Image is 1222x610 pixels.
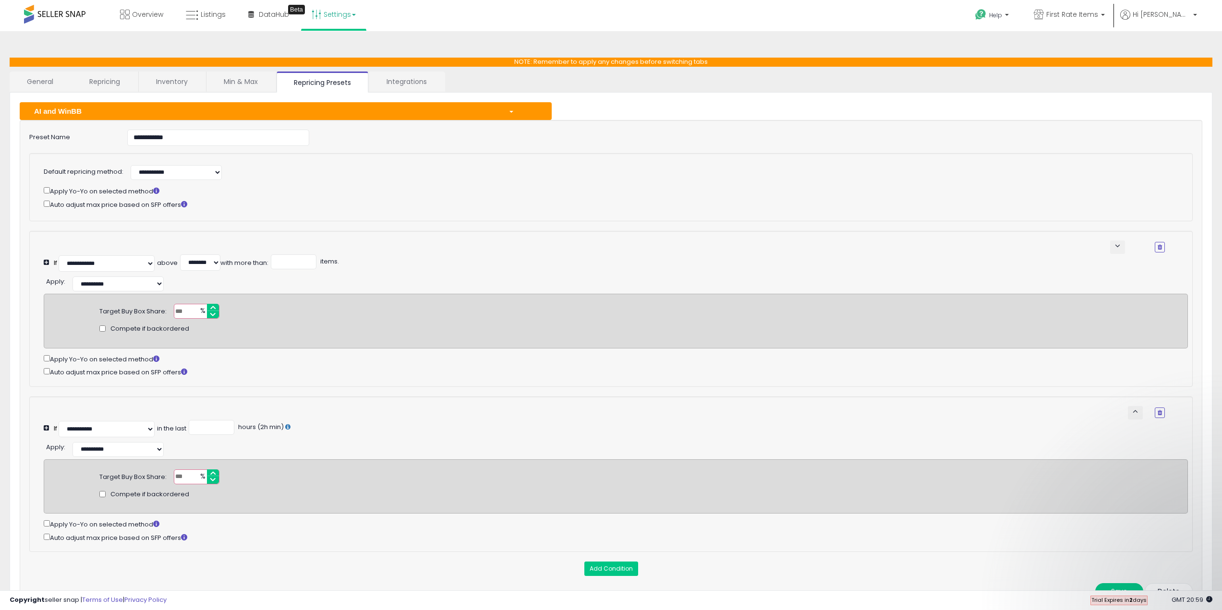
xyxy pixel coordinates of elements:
[10,595,45,604] strong: Copyright
[1046,10,1098,19] span: First Rate Items
[72,72,137,92] a: Repricing
[1128,406,1143,419] button: keyboard_arrow_up
[10,58,1212,67] p: NOTE: Remember to apply any changes before switching tabs
[1158,410,1162,416] i: Remove Condition
[968,1,1018,31] a: Help
[44,185,1165,196] div: Apply Yo-Yo on selected method
[20,102,552,120] button: AI and WinBB
[99,304,167,316] div: Target Buy Box Share:
[1110,240,1125,254] button: keyboard_arrow_down
[194,304,210,319] span: %
[1113,241,1122,251] span: keyboard_arrow_down
[1158,244,1162,250] i: Remove Condition
[206,72,275,92] a: Min & Max
[584,562,638,576] button: Add Condition
[194,470,210,484] span: %
[157,424,186,433] div: in the last
[46,443,64,452] span: Apply
[975,9,987,21] i: Get Help
[44,353,1188,364] div: Apply Yo-Yo on selected method
[1120,10,1197,31] a: Hi [PERSON_NAME]
[44,167,123,177] label: Default repricing method:
[110,490,189,499] span: Compete if backordered
[10,72,71,92] a: General
[99,469,167,482] div: Target Buy Box Share:
[139,72,205,92] a: Inventory
[1131,407,1140,416] span: keyboard_arrow_up
[157,259,178,268] div: above
[989,11,1002,19] span: Help
[369,72,444,92] a: Integrations
[22,130,120,142] label: Preset Name
[10,596,167,605] div: seller snap | |
[44,532,1188,543] div: Auto adjust max price based on SFP offers
[27,106,501,116] div: AI and WinBB
[110,324,189,334] span: Compete if backordered
[124,595,167,604] a: Privacy Policy
[237,422,284,431] span: hours (2h min)
[44,199,1165,210] div: Auto adjust max price based on SFP offers
[82,595,123,604] a: Terms of Use
[277,72,368,93] a: Repricing Presets
[1133,10,1190,19] span: Hi [PERSON_NAME]
[46,440,65,452] div: :
[44,518,1188,529] div: Apply Yo-Yo on selected method
[319,257,339,266] span: items.
[46,277,64,286] span: Apply
[288,5,305,14] div: Tooltip anchor
[44,366,1188,377] div: Auto adjust max price based on SFP offers
[46,274,65,287] div: :
[132,10,163,19] span: Overview
[259,10,289,19] span: DataHub
[220,259,268,268] div: with more than:
[201,10,226,19] span: Listings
